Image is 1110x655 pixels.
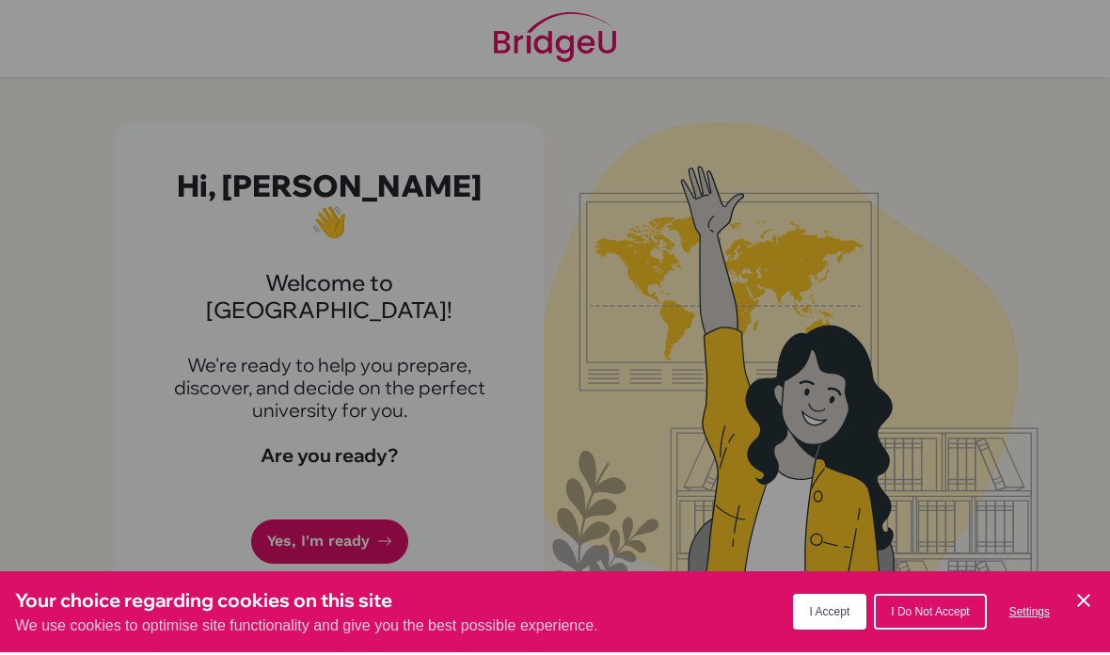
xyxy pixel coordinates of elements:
[810,608,850,621] span: I Accept
[793,597,867,632] button: I Accept
[891,608,969,621] span: I Do Not Accept
[874,597,986,632] button: I Do Not Accept
[1009,608,1050,621] span: Settings
[1072,592,1095,615] button: Save and close
[15,589,598,617] h3: Your choice regarding cookies on this site
[15,617,598,640] p: We use cookies to optimise site functionality and give you the best possible experience.
[994,599,1065,631] button: Settings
